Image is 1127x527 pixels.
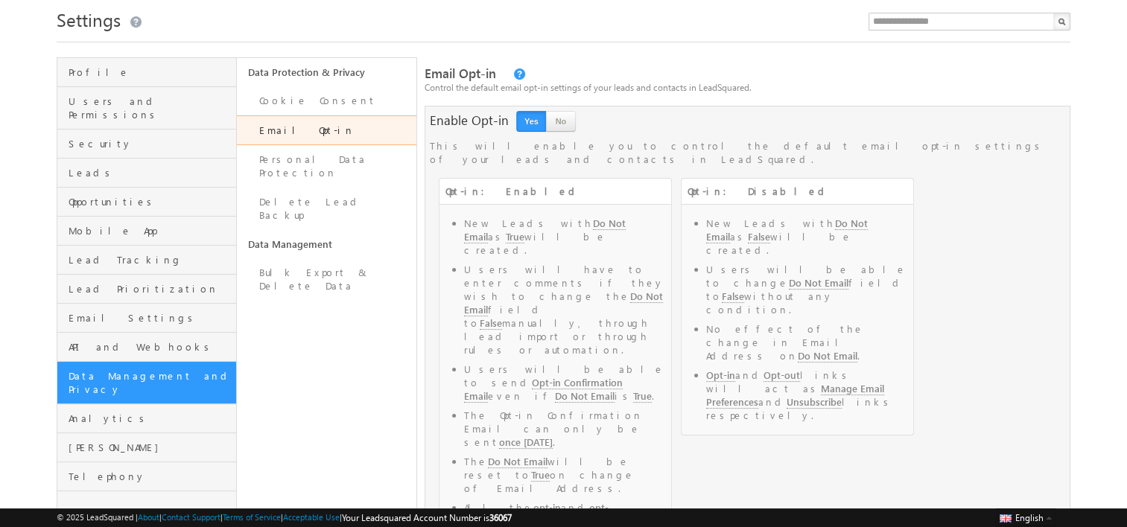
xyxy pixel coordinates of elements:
th: Opt-in: Disabled [681,179,913,204]
i: Do Not Email [464,217,626,243]
a: Email Settings [57,304,236,333]
span: © 2025 LeadSquared | | | | | [57,511,512,525]
a: Data Management [237,230,416,258]
i: Opt-in Confirmation Email [464,376,623,403]
li: New Leads with as will be created. [464,217,665,257]
span: Telephony [69,470,232,483]
span: Security [69,137,232,150]
th: Opt-in: Enabled [439,179,671,204]
i: Do Not Email [706,217,868,243]
button: English [996,508,1055,526]
span: API and Webhooks [69,340,232,354]
li: Users will have to enter comments if they wish to change the field to manually, through lead impo... [464,263,665,357]
i: False [748,230,770,243]
a: Cookie Consent [237,86,416,115]
i: Opt-out [763,368,800,382]
span: English [1015,512,1044,523]
a: Email Opt-in [237,115,416,145]
a: Analytics [57,404,236,433]
i: Opt-in [706,368,735,382]
a: Profile [57,58,236,87]
span: Data Management and Privacy [69,369,232,396]
span: Profile [69,66,232,79]
div: This will enable you to control the default email opt-in settings of your leads and contacts in L... [430,139,1066,166]
a: API and Webhooks [57,333,236,362]
li: and links will act as and links respectively. [706,368,907,422]
li: No effect of the change in Email Address on . [706,322,907,362]
i: False [722,290,744,303]
a: Security [57,130,236,159]
a: Contact Support [162,512,220,522]
i: Do Not Email [464,290,663,316]
i: Do Not Email [555,389,615,403]
i: Do Not Email [789,276,848,290]
a: Acceptable Use [283,512,340,522]
li: New Leads with as will be created. [706,217,907,257]
i: True [633,389,652,403]
button: No [546,111,576,132]
a: [PERSON_NAME] [57,433,236,462]
span: Users and Permissions [69,95,232,121]
i: True [531,468,550,482]
span: 36067 [489,512,512,523]
a: Telephony [57,462,236,491]
button: Yes [516,111,546,132]
span: Opportunities [69,195,232,208]
i: Manage Email Preferences [706,382,884,409]
i: opt-in [533,501,561,514]
div: Control the default email opt-in settings of your leads and contacts in LeadSquared. [425,81,1071,95]
i: Do Not Email [488,455,547,468]
a: Personal Data Protection [237,145,416,188]
span: Settings [57,7,121,31]
i: True [506,230,524,243]
span: Leads [69,166,232,179]
span: Email Opt-in [425,65,496,82]
a: Users and Permissions [57,87,236,130]
span: Email Settings [69,311,232,325]
i: False [480,316,502,330]
a: Mobile App [57,217,236,246]
a: Data Management and Privacy [57,362,236,404]
a: Leads [57,159,236,188]
i: Do Not Email [798,349,857,362]
a: Data Protection & Privacy [237,58,416,86]
div: Enable Opt-in [430,114,509,127]
a: Lead Tracking [57,246,236,275]
li: The will be reset to on change of Email Address. [464,455,665,495]
span: Analytics [69,412,232,425]
a: Terms of Service [223,512,281,522]
span: Lead Tracking [69,253,232,266]
span: Mobile App [69,224,232,237]
a: Opportunities [57,188,236,217]
li: Users will be able to send even if is . [464,362,665,403]
a: About [138,512,159,522]
li: The Opt-in Confirmation Email can only be sent . [464,409,665,449]
a: Lead Prioritization [57,275,236,304]
span: Lead Prioritization [69,282,232,296]
i: Unsubscribe [787,395,842,409]
a: Bulk Export & Delete Data [237,258,416,301]
i: once [DATE] [499,435,553,449]
li: Users will be able to change field to without any condition. [706,263,907,316]
span: [PERSON_NAME] [69,441,232,454]
a: Delete Lead Backup [237,188,416,230]
span: Your Leadsquared Account Number is [342,512,512,523]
